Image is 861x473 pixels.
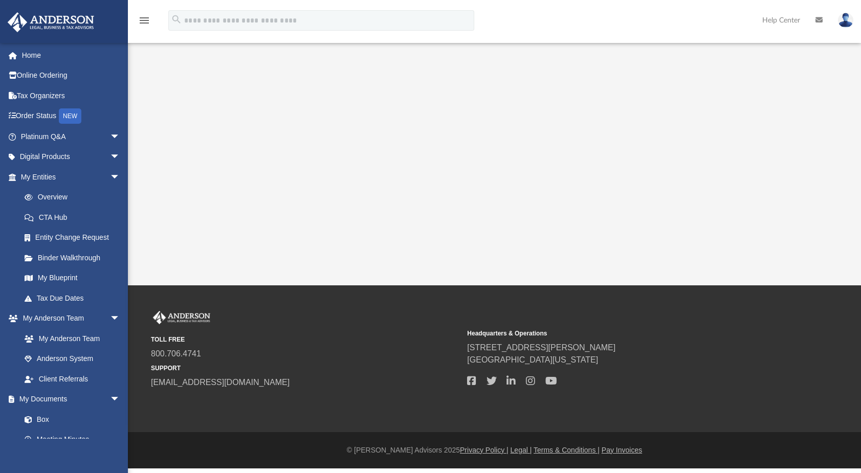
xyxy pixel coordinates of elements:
[467,355,598,364] a: [GEOGRAPHIC_DATA][US_STATE]
[110,126,130,147] span: arrow_drop_down
[7,126,136,147] a: Platinum Q&Aarrow_drop_down
[14,430,130,450] a: Meeting Minutes
[7,167,136,187] a: My Entitiesarrow_drop_down
[128,445,861,456] div: © [PERSON_NAME] Advisors 2025
[14,247,136,268] a: Binder Walkthrough
[460,446,509,454] a: Privacy Policy |
[7,106,136,127] a: Order StatusNEW
[151,378,290,387] a: [EMAIL_ADDRESS][DOMAIN_NAME]
[7,147,136,167] a: Digital Productsarrow_drop_down
[14,369,130,389] a: Client Referrals
[534,446,600,454] a: Terms & Conditions |
[511,446,532,454] a: Legal |
[110,147,130,168] span: arrow_drop_down
[138,14,150,27] i: menu
[110,308,130,329] span: arrow_drop_down
[14,409,125,430] a: Box
[151,364,460,373] small: SUPPORT
[7,45,136,65] a: Home
[467,329,776,338] small: Headquarters & Operations
[171,14,182,25] i: search
[5,12,97,32] img: Anderson Advisors Platinum Portal
[14,328,125,349] a: My Anderson Team
[138,19,150,27] a: menu
[7,65,136,86] a: Online Ordering
[151,349,201,358] a: 800.706.4741
[59,108,81,124] div: NEW
[467,343,615,352] a: [STREET_ADDRESS][PERSON_NAME]
[14,207,136,228] a: CTA Hub
[7,389,130,410] a: My Documentsarrow_drop_down
[14,288,136,308] a: Tax Due Dates
[14,187,136,208] a: Overview
[602,446,642,454] a: Pay Invoices
[151,335,460,344] small: TOLL FREE
[151,311,212,324] img: Anderson Advisors Platinum Portal
[838,13,853,28] img: User Pic
[110,389,130,410] span: arrow_drop_down
[14,228,136,248] a: Entity Change Request
[14,349,130,369] a: Anderson System
[14,268,130,288] a: My Blueprint
[7,85,136,106] a: Tax Organizers
[7,308,130,329] a: My Anderson Teamarrow_drop_down
[110,167,130,188] span: arrow_drop_down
